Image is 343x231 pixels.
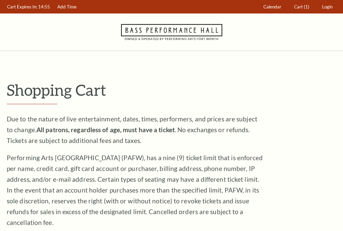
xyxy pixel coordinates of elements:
[260,0,285,13] a: Calendar
[36,126,175,134] strong: All patrons, regardless of age, must have a ticket
[322,4,333,9] span: Login
[263,4,281,9] span: Calendar
[7,152,263,228] p: Performing Arts [GEOGRAPHIC_DATA] (PAFW), has a nine (9) ticket limit that is enforced per name, ...
[54,0,80,13] a: Add Time
[38,4,50,9] span: 14:55
[7,4,37,9] span: Cart Expires In:
[291,0,313,13] a: Cart (1)
[7,115,257,144] span: Due to the nature of live entertainment, dates, times, performers, and prices are subject to chan...
[7,81,336,98] p: Shopping Cart
[304,4,309,9] span: (1)
[294,4,303,9] span: Cart
[319,0,336,13] a: Login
